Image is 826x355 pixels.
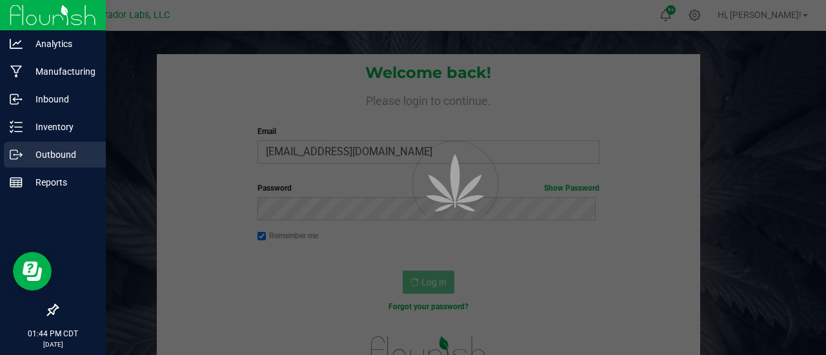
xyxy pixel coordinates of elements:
inline-svg: Manufacturing [10,65,23,78]
inline-svg: Outbound [10,148,23,161]
p: [DATE] [6,340,100,349]
p: Inbound [23,91,100,107]
p: Manufacturing [23,64,100,79]
p: Inventory [23,119,100,135]
inline-svg: Reports [10,176,23,189]
p: 01:44 PM CDT [6,328,100,340]
p: Analytics [23,36,100,52]
inline-svg: Inventory [10,120,23,133]
p: Reports [23,175,100,190]
inline-svg: Analytics [10,37,23,50]
iframe: Resource center [13,252,52,291]
inline-svg: Inbound [10,93,23,106]
p: Outbound [23,147,100,162]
